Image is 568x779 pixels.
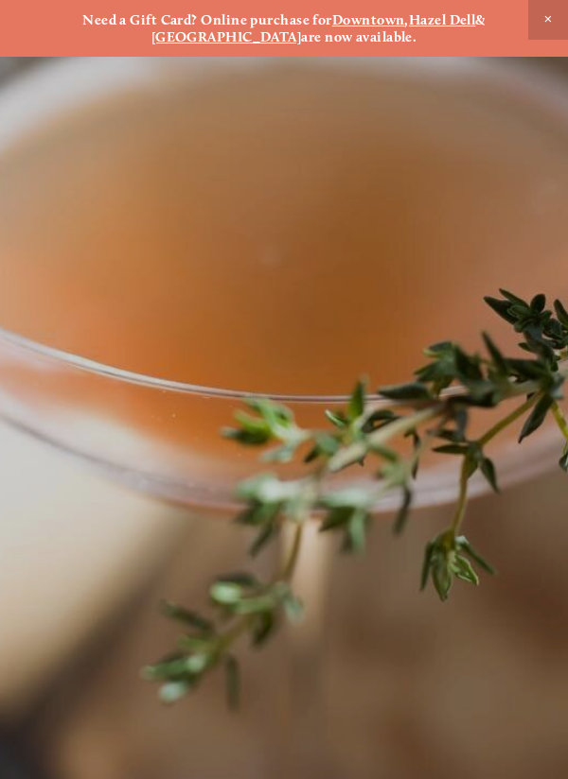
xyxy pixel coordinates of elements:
a: Downtown [332,11,405,28]
strong: are now available. [301,28,417,45]
strong: Need a Gift Card? Online purchase for [82,11,332,28]
a: Hazel Dell [409,11,476,28]
strong: & [475,11,485,28]
a: [GEOGRAPHIC_DATA] [151,28,302,45]
strong: , [404,11,408,28]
